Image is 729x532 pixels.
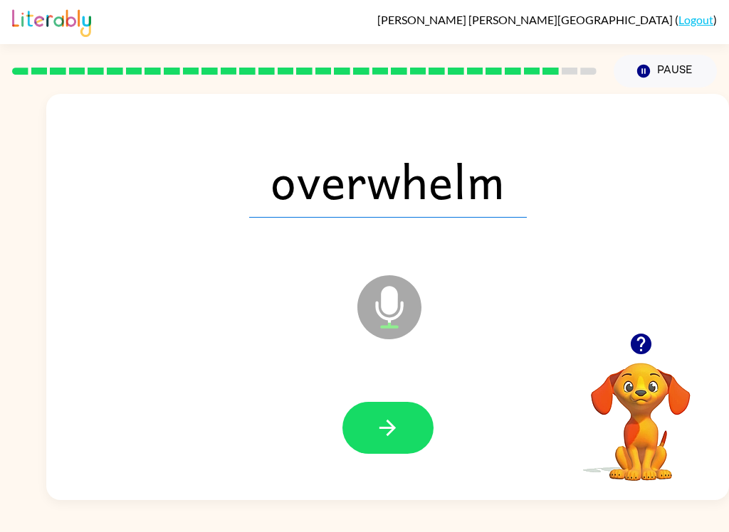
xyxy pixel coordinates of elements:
div: ( ) [377,13,717,26]
img: Literably [12,6,91,37]
button: Pause [614,55,717,87]
span: [PERSON_NAME] [PERSON_NAME][GEOGRAPHIC_DATA] [377,13,675,26]
a: Logout [678,13,713,26]
video: Your browser must support playing .mp4 files to use Literably. Please try using another browser. [570,341,712,483]
span: overwhelm [249,144,527,218]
